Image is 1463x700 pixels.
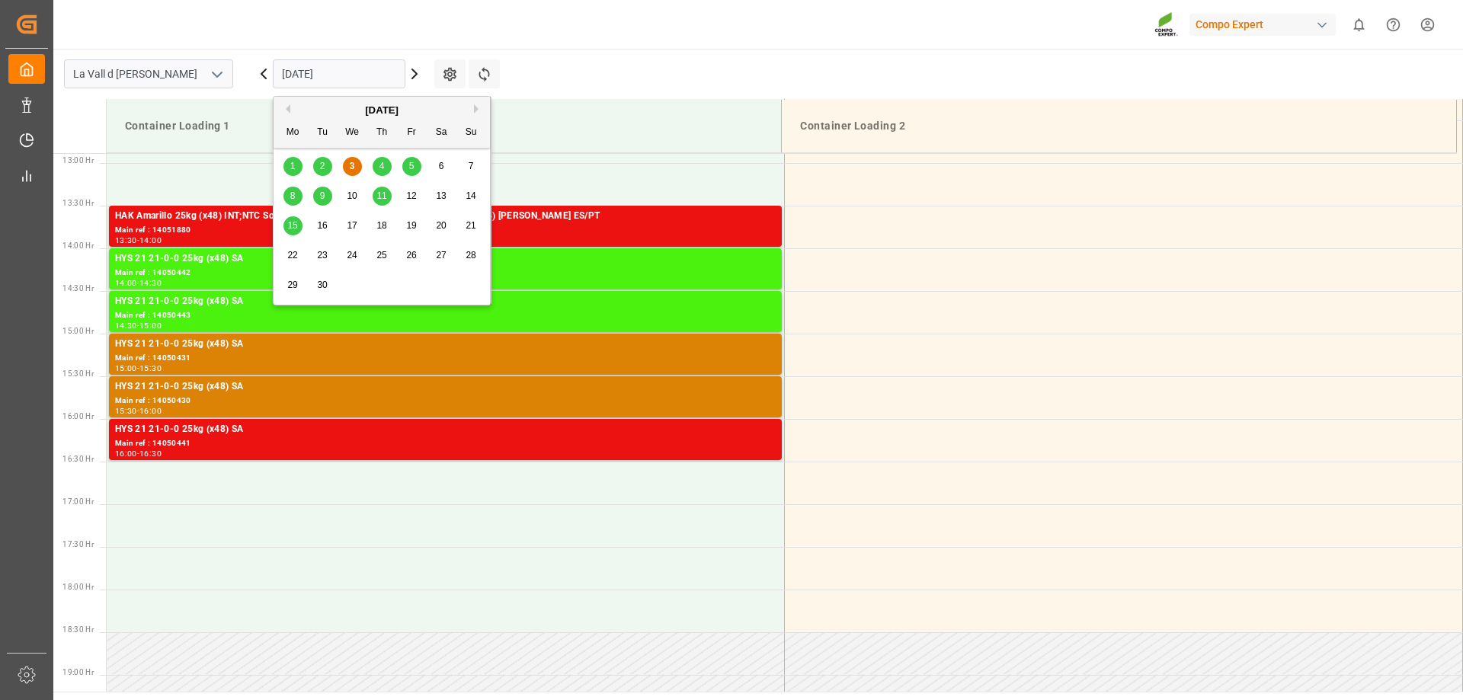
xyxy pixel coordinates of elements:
[283,123,303,142] div: Mo
[466,250,475,261] span: 28
[406,190,416,201] span: 12
[115,251,776,267] div: HYS 21 21-0-0 25kg (x48) SA
[462,123,481,142] div: Su
[439,161,444,171] span: 6
[462,187,481,206] div: Choose Sunday, September 14th, 2025
[462,216,481,235] div: Choose Sunday, September 21st, 2025
[376,220,386,231] span: 18
[274,103,490,118] div: [DATE]
[283,187,303,206] div: Choose Monday, September 8th, 2025
[119,112,769,140] div: Container Loading 1
[313,246,332,265] div: Choose Tuesday, September 23rd, 2025
[1342,8,1376,42] button: show 0 new notifications
[115,352,776,365] div: Main ref : 14050431
[139,322,162,329] div: 15:00
[115,267,776,280] div: Main ref : 14050442
[313,216,332,235] div: Choose Tuesday, September 16th, 2025
[62,497,94,506] span: 17:00 Hr
[115,224,776,237] div: Main ref : 14051880
[373,157,392,176] div: Choose Thursday, September 4th, 2025
[115,408,137,414] div: 15:30
[343,157,362,176] div: Choose Wednesday, September 3rd, 2025
[373,246,392,265] div: Choose Thursday, September 25th, 2025
[137,450,139,457] div: -
[62,241,94,250] span: 14:00 Hr
[137,280,139,286] div: -
[376,250,386,261] span: 25
[432,216,451,235] div: Choose Saturday, September 20th, 2025
[313,123,332,142] div: Tu
[343,123,362,142] div: We
[402,246,421,265] div: Choose Friday, September 26th, 2025
[1189,10,1342,39] button: Compo Expert
[794,112,1444,140] div: Container Loading 2
[379,161,385,171] span: 4
[1376,8,1410,42] button: Help Center
[313,276,332,295] div: Choose Tuesday, September 30th, 2025
[62,369,94,378] span: 15:30 Hr
[1189,14,1336,36] div: Compo Expert
[137,322,139,329] div: -
[466,220,475,231] span: 21
[343,187,362,206] div: Choose Wednesday, September 10th, 2025
[115,322,137,329] div: 14:30
[317,280,327,290] span: 30
[317,220,327,231] span: 16
[402,187,421,206] div: Choose Friday, September 12th, 2025
[283,157,303,176] div: Choose Monday, September 1st, 2025
[62,284,94,292] span: 14:30 Hr
[313,187,332,206] div: Choose Tuesday, September 9th, 2025
[474,104,483,113] button: Next Month
[347,250,357,261] span: 24
[320,190,325,201] span: 9
[283,276,303,295] div: Choose Monday, September 29th, 2025
[373,123,392,142] div: Th
[350,161,355,171] span: 3
[137,408,139,414] div: -
[137,365,139,372] div: -
[139,450,162,457] div: 16:30
[62,412,94,420] span: 16:00 Hr
[115,337,776,352] div: HYS 21 21-0-0 25kg (x48) SA
[62,199,94,207] span: 13:30 Hr
[432,157,451,176] div: Choose Saturday, September 6th, 2025
[402,157,421,176] div: Choose Friday, September 5th, 2025
[62,540,94,548] span: 17:30 Hr
[432,246,451,265] div: Choose Saturday, September 27th, 2025
[115,209,776,224] div: HAK Amarillo 25kg (x48) INT;NTC Sol BS Fruit 25kg (x48) INT;TPL Sol Boost 15kg (x24) [PERSON_NAME...
[278,152,486,300] div: month 2025-09
[406,250,416,261] span: 26
[432,123,451,142] div: Sa
[62,327,94,335] span: 15:00 Hr
[317,250,327,261] span: 23
[462,246,481,265] div: Choose Sunday, September 28th, 2025
[283,246,303,265] div: Choose Monday, September 22nd, 2025
[115,422,776,437] div: HYS 21 21-0-0 25kg (x48) SA
[137,237,139,244] div: -
[287,280,297,290] span: 29
[373,216,392,235] div: Choose Thursday, September 18th, 2025
[462,157,481,176] div: Choose Sunday, September 7th, 2025
[343,246,362,265] div: Choose Wednesday, September 24th, 2025
[62,625,94,634] span: 18:30 Hr
[139,237,162,244] div: 14:00
[115,294,776,309] div: HYS 21 21-0-0 25kg (x48) SA
[287,220,297,231] span: 15
[62,668,94,676] span: 19:00 Hr
[406,220,416,231] span: 19
[436,190,446,201] span: 13
[115,365,137,372] div: 15:00
[436,220,446,231] span: 20
[466,190,475,201] span: 14
[62,156,94,165] span: 13:00 Hr
[115,237,137,244] div: 13:30
[373,187,392,206] div: Choose Thursday, September 11th, 2025
[320,161,325,171] span: 2
[290,161,296,171] span: 1
[436,250,446,261] span: 27
[115,280,137,286] div: 14:00
[115,450,137,457] div: 16:00
[343,216,362,235] div: Choose Wednesday, September 17th, 2025
[409,161,415,171] span: 5
[139,408,162,414] div: 16:00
